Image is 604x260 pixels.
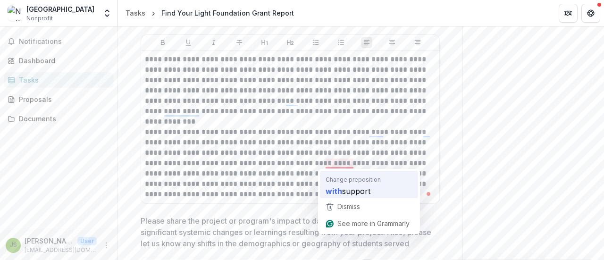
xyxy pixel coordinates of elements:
span: Nonprofit [26,14,53,23]
div: Find Your Light Foundation Grant Report [161,8,294,18]
div: Dashboard [19,56,106,66]
p: Please share the project or program's impact to date and let us know any significant systemic cha... [141,215,434,249]
a: Dashboard [4,53,114,68]
button: Heading 1 [259,37,270,48]
button: Strike [234,37,245,48]
button: Underline [183,37,194,48]
p: [PERSON_NAME] [25,236,74,246]
button: Italicize [208,37,219,48]
button: Heading 2 [285,37,296,48]
div: Tasks [19,75,106,85]
div: To enrich screen reader interactions, please activate Accessibility in Grammarly extension settings [145,54,436,200]
span: Notifications [19,38,110,46]
button: Bold [157,37,168,48]
a: Documents [4,111,114,126]
img: North Valley Music School [8,6,23,21]
a: Tasks [122,6,149,20]
p: [EMAIL_ADDRESS][DOMAIN_NAME] [25,246,97,254]
p: User [77,237,97,245]
div: Proposals [19,94,106,104]
a: Proposals [4,92,114,107]
button: Align Right [412,37,423,48]
button: Align Center [386,37,398,48]
button: Partners [559,4,578,23]
div: Documents [19,114,106,124]
button: More [101,240,112,251]
div: Tasks [126,8,145,18]
button: Open entity switcher [101,4,114,23]
a: Tasks [4,72,114,88]
button: Bullet List [310,37,321,48]
button: Align Left [361,37,372,48]
nav: breadcrumb [122,6,298,20]
div: [GEOGRAPHIC_DATA] [26,4,94,14]
button: Notifications [4,34,114,49]
button: Get Help [581,4,600,23]
button: Ordered List [336,37,347,48]
div: Jessica Shaw [10,242,17,248]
